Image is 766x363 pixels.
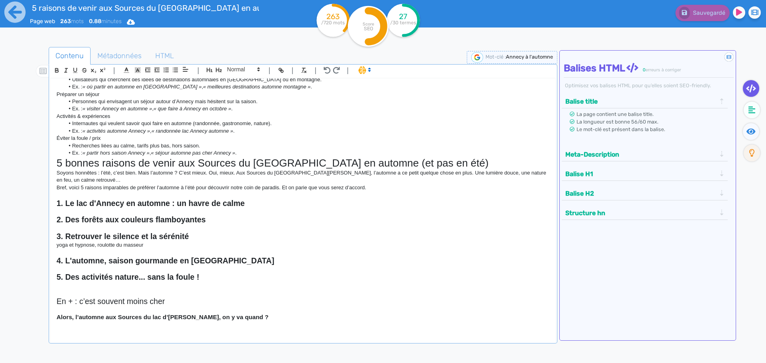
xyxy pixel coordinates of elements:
[57,169,549,184] p: Soyons honnêtes : l’été, c’est bien. Mais l’automne ? C’est mieux. Oui, mieux. Aux Sources du [GE...
[152,128,233,134] em: « randonnée lac Annecy automne »
[57,273,199,281] strong: 5. Des activités nature... sans la foule !
[60,18,84,25] span: mots
[57,199,245,208] strong: 1. Le lac d'Annecy en automne : un havre de calme
[83,106,152,112] em: « visiter Annecy en automne »
[693,10,725,16] span: Sauvegardé
[57,297,549,306] h2: En + : c’est souvent moins cher
[91,45,148,67] span: Métadonnées
[57,314,268,320] strong: Alors, l’automne aux Sources du lac d’[PERSON_NAME], on y va quand ?
[60,18,71,25] b: 263
[675,5,730,21] button: Sauvegardé
[197,65,199,76] span: |
[563,187,727,200] div: Balise H2
[268,65,270,76] span: |
[576,126,665,132] span: Le mot-clé est présent dans la balise.
[471,52,483,63] img: google-serp-logo.png
[64,83,549,90] li: Ex. : , .
[57,232,189,241] strong: 3. Retrouver le silence et la sérénité
[64,98,549,105] li: Personnes qui envisagent un séjour autour d’Annecy mais hésitent sur la saison.
[327,12,340,21] tspan: 263
[646,67,681,73] span: erreurs à corriger
[563,167,719,181] button: Balise H1
[89,18,122,25] span: minutes
[57,215,206,224] strong: 2. Des forêts aux couleurs flamboyantes
[563,206,727,220] div: Structure hn
[57,256,274,265] strong: 4. L'automne, saison gourmande en [GEOGRAPHIC_DATA]
[563,167,727,181] div: Balise H1
[576,119,658,125] span: La longueur est bonne 56/60 max.
[57,91,549,98] p: Préparer un séjour
[148,47,181,65] a: HTML
[151,150,235,156] em: « séjour automne pas cher Annecy »
[564,63,734,74] h4: Balises HTML
[576,111,653,117] span: La page contient une balise title.
[363,22,374,27] tspan: Score
[563,206,719,220] button: Structure hn
[391,20,417,26] tspan: /30 termes
[347,65,349,76] span: |
[355,65,373,75] span: I.Assistant
[180,65,191,74] span: Aligment
[64,142,549,149] li: Recherches liées au calme, tarifs plus bas, hors saison.
[64,76,549,83] li: Utilisateurs qui cherchent des idées de destinations automnales en [GEOGRAPHIC_DATA] ou en montagne.
[64,120,549,127] li: Internautes qui veulent savoir quoi faire en automne (randonnée, gastronomie, nature).
[57,241,549,249] p: yoga et hypnose, roulotte du masseur
[30,2,260,14] input: title
[49,45,90,67] span: Contenu
[564,82,734,89] div: Optimisez vos balises HTML pour qu’elles soient SEO-friendly.
[83,128,150,134] em: « activités automne Annecy »
[30,18,55,25] span: Page web
[57,135,549,142] p: Éviter la foule / prix
[154,106,231,112] em: « que faire à Annecy en octobre »
[113,65,115,76] span: |
[149,45,180,67] span: HTML
[292,65,294,76] span: |
[364,26,373,31] tspan: SEO
[64,105,549,112] li: Ex. : , .
[64,128,549,135] li: Ex. : , .
[89,18,101,25] b: 0.88
[643,67,646,73] span: 0
[91,47,148,65] a: Métadonnées
[83,150,150,156] em: « partir hors saison Annecy »
[506,54,553,60] span: Annecy à l'automne
[563,187,719,200] button: Balise H2
[49,47,91,65] a: Contenu
[64,149,549,157] li: Ex. : , .
[83,84,202,90] em: « où partir en automne en [GEOGRAPHIC_DATA] »
[203,84,311,90] em: « meilleures destinations automne montagne »
[314,65,316,76] span: |
[563,148,719,161] button: Meta-Description
[563,148,727,161] div: Meta-Description
[57,184,549,191] p: Bref, voici 5 raisons imparables de préférer l’automne à l’été pour découvrir notre coin de parad...
[57,113,549,120] p: Activités & expériences
[399,12,408,21] tspan: 27
[322,20,345,26] tspan: /720 mots
[563,95,727,108] div: Balise title
[563,95,719,108] button: Balise title
[486,54,506,60] span: Mot-clé :
[57,157,549,169] h1: 5 bonnes raisons de venir aux Sources du [GEOGRAPHIC_DATA] en automne (et pas en été)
